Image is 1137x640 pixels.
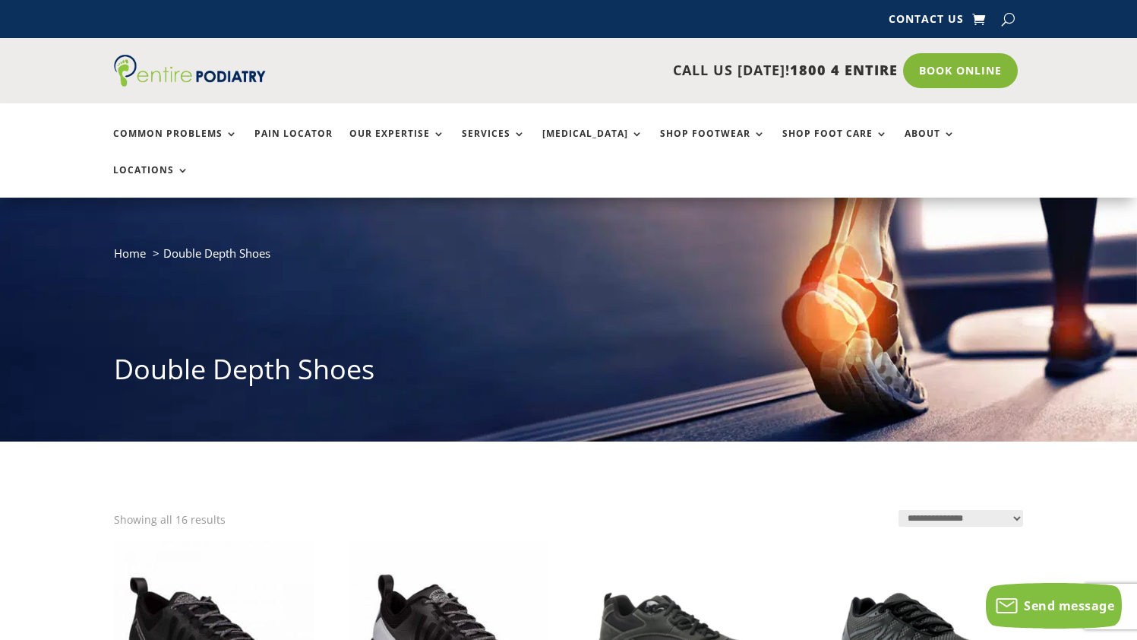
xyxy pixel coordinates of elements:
[114,55,266,87] img: logo (1)
[903,53,1018,88] a: Book Online
[254,128,333,161] a: Pain Locator
[113,128,238,161] a: Common Problems
[542,128,643,161] a: [MEDICAL_DATA]
[349,128,445,161] a: Our Expertise
[790,61,898,79] span: 1800 4 ENTIRE
[889,14,964,30] a: Contact Us
[462,128,526,161] a: Services
[660,128,766,161] a: Shop Footwear
[986,583,1122,629] button: Send message
[324,61,899,81] p: CALL US [DATE]!
[1024,597,1114,614] span: Send message
[905,128,955,161] a: About
[163,246,270,261] span: Double Depth Shoes
[114,510,226,530] p: Showing all 16 results
[782,128,888,161] a: Shop Foot Care
[899,510,1023,527] select: Shop order
[113,165,189,198] a: Locations
[114,74,266,90] a: Entire Podiatry
[114,246,146,261] a: Home
[114,350,1024,396] h1: Double Depth Shoes
[114,243,1024,274] nav: breadcrumb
